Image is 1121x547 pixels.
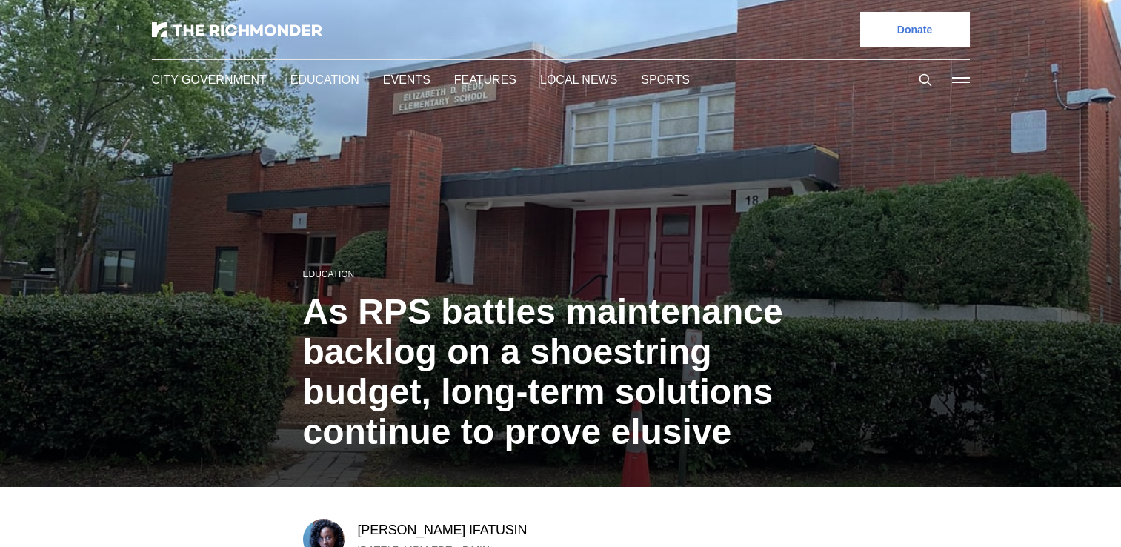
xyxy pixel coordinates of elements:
[914,69,937,91] button: Search this site
[152,22,322,37] img: The Richmonder
[303,228,353,240] a: Education
[379,71,423,88] a: Events
[152,71,263,88] a: City Government
[625,71,671,88] a: Sports
[447,71,505,88] a: Features
[358,521,526,539] a: [PERSON_NAME] Ifatusin
[528,71,602,88] a: Local News
[303,252,819,452] h1: As RPS battles maintenance backlog on a shoestring budget, long-term solutions continue to prove ...
[996,474,1121,547] iframe: portal-trigger
[860,12,970,47] a: Donate
[287,71,356,88] a: Education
